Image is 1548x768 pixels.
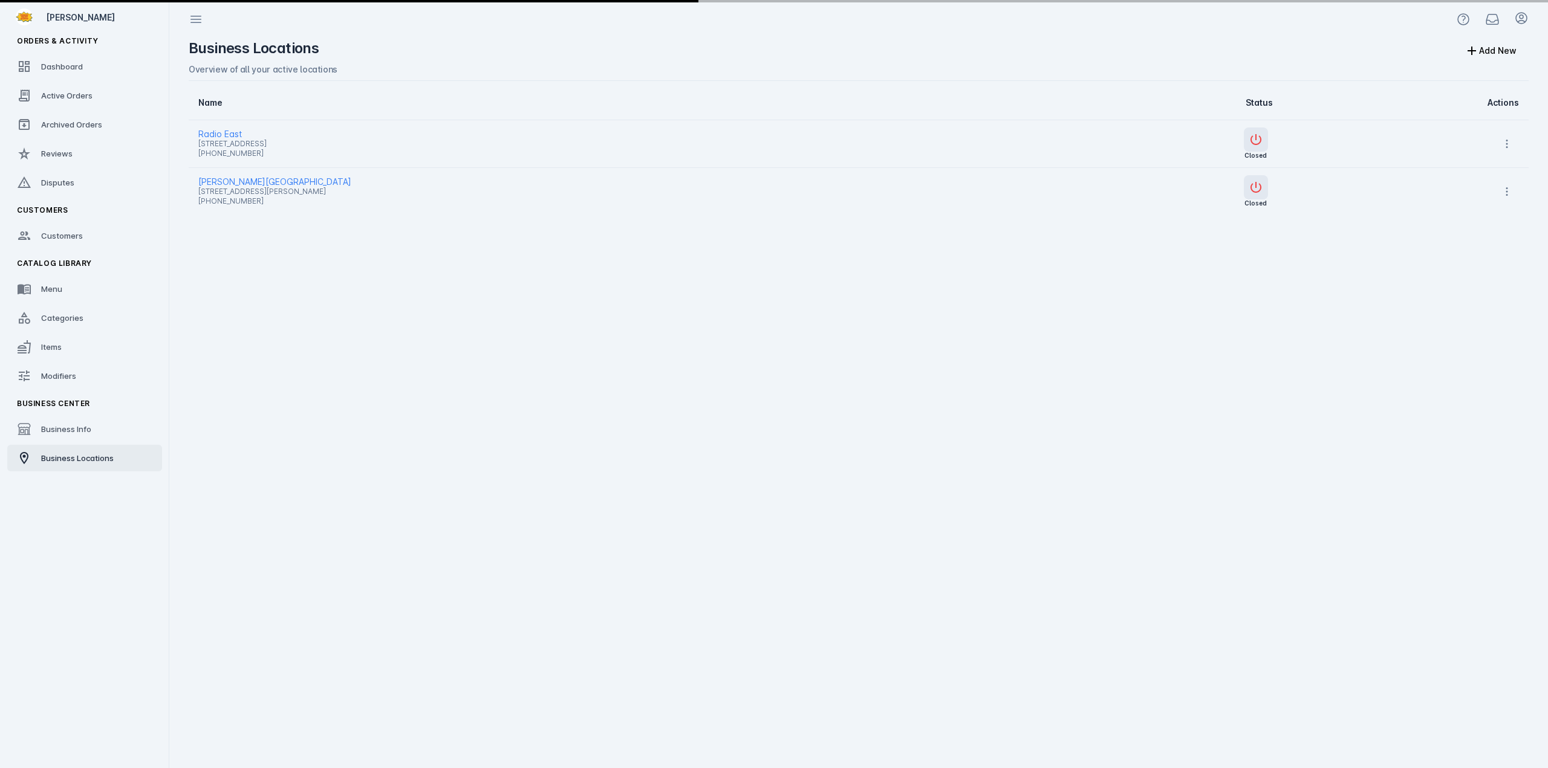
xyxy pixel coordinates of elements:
[198,127,1015,141] span: Radio East
[198,184,1015,199] span: [STREET_ADDRESS][PERSON_NAME]
[198,146,1015,161] span: [PHONE_NUMBER]
[17,36,98,45] span: Orders & Activity
[41,284,62,294] span: Menu
[198,137,1015,151] span: [STREET_ADDRESS]
[7,363,162,389] a: Modifiers
[198,97,1015,109] div: Name
[46,11,157,24] div: [PERSON_NAME]
[7,416,162,442] a: Business Info
[41,149,73,158] span: Reviews
[7,276,162,302] a: Menu
[41,313,83,323] span: Categories
[41,231,83,240] span: Customers
[7,305,162,331] a: Categories
[41,453,114,463] span: Business Locations
[189,39,319,63] h2: Business Locations
[1244,196,1267,210] div: Closed
[198,194,1015,208] span: [PHONE_NUMBER]
[7,334,162,360] a: Items
[198,175,1015,189] span: [PERSON_NAME][GEOGRAPHIC_DATA]
[41,91,93,100] span: Active Orders
[1479,47,1517,55] div: Add New
[189,63,1529,76] div: Overview of all your active locations
[7,53,162,80] a: Dashboard
[41,62,83,71] span: Dashboard
[41,342,62,352] span: Items
[7,169,162,196] a: Disputes
[1452,39,1529,63] button: Add New
[41,120,102,129] span: Archived Orders
[1283,86,1529,120] th: Actions
[17,259,92,268] span: Catalog Library
[17,399,90,408] span: Business Center
[7,111,162,138] a: Archived Orders
[7,82,162,109] a: Active Orders
[41,424,91,434] span: Business Info
[7,445,162,471] a: Business Locations
[7,222,162,249] a: Customers
[1024,86,1283,120] th: Status
[17,205,68,215] span: Customers
[41,178,74,187] span: Disputes
[198,97,223,109] div: Name
[1244,148,1267,163] div: Closed
[41,371,76,381] span: Modifiers
[7,140,162,167] a: Reviews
